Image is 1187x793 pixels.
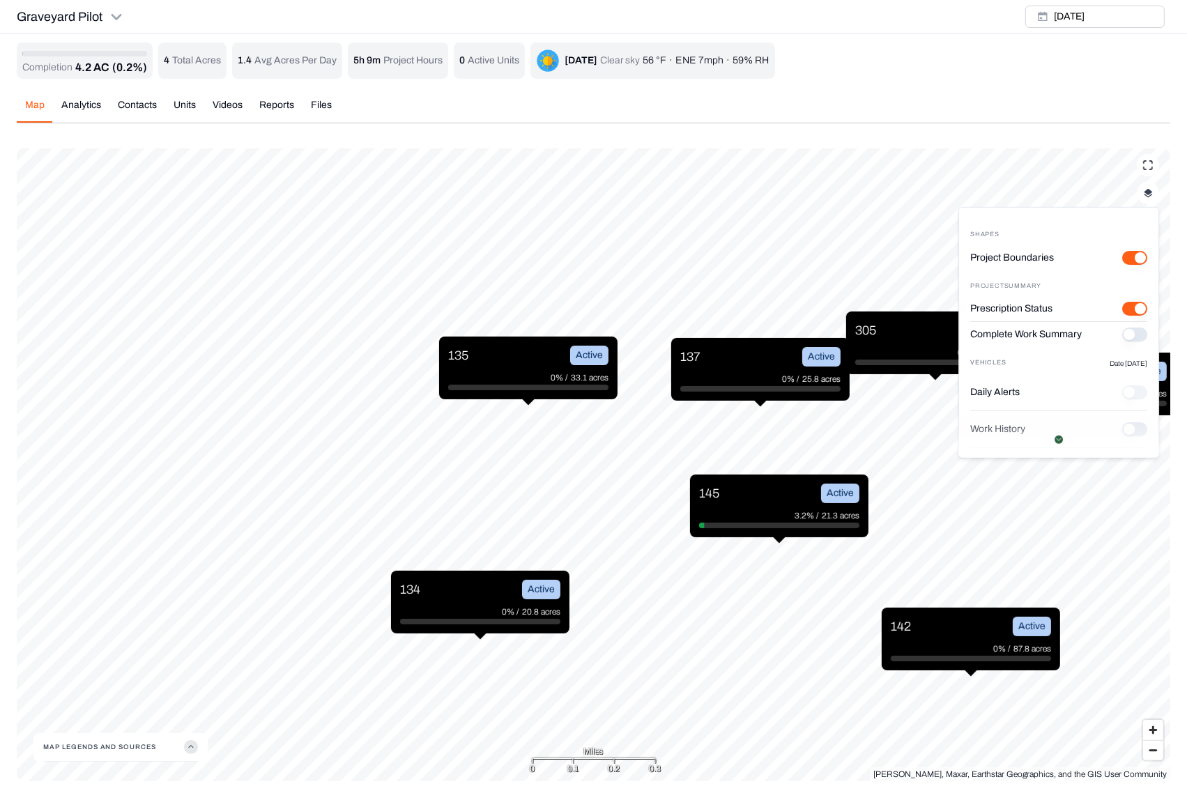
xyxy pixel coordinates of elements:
[584,744,604,758] span: Miles
[530,762,535,776] div: 0
[571,371,608,385] p: 33.1 acres
[165,98,204,123] button: Units
[1143,720,1163,740] button: Zoom in
[400,580,420,599] p: 134
[699,484,719,503] p: 145
[238,54,252,68] p: 1.4
[75,59,109,76] p: 4.2 AC
[17,7,102,26] p: Graveyard Pilot
[608,762,620,776] div: 0.2
[993,642,1013,656] p: 0% /
[53,98,109,123] button: Analytics
[353,54,381,68] p: 5h 9m
[675,54,723,68] p: ENE 7mph
[537,49,559,72] img: clear-sky-DDUEQLQN.png
[873,767,1167,781] div: [PERSON_NAME], Maxar, Earthstar Geographics, and the GIS User Community
[970,250,1054,264] label: Project Boundaries
[204,98,251,123] button: Videos
[303,98,340,123] button: Files
[551,371,571,385] p: 0% /
[109,98,165,123] button: Contacts
[1013,642,1051,656] p: 87.8 acres
[669,54,673,68] p: ·
[891,617,911,636] p: 142
[855,321,876,340] p: 305
[254,54,337,68] p: Avg Acres Per Day
[522,580,560,599] div: Active
[112,59,147,76] p: (0.2%)
[1143,740,1163,760] button: Zoom out
[567,762,579,776] div: 0.1
[970,230,1147,240] div: Shapes
[782,372,802,386] p: 0% /
[1025,6,1165,28] button: [DATE]
[795,509,822,523] p: 3.2% /
[172,54,221,68] p: Total Acres
[1110,358,1147,369] p: Date [DATE]
[970,385,1020,399] label: Daily Alerts
[383,54,443,68] p: Project Hours
[1013,617,1051,636] div: Active
[802,347,841,367] div: Active
[522,605,560,619] p: 20.8 acres
[17,98,53,123] button: Map
[565,54,597,68] div: [DATE]
[733,54,769,68] p: 59% RH
[680,347,700,367] p: 137
[22,61,72,75] p: Completion
[726,54,730,68] p: ·
[459,54,465,68] p: 0
[570,346,608,365] div: Active
[970,302,1052,316] label: Prescription Status
[958,346,978,360] p: 0% /
[1144,188,1153,198] img: layerIcon
[970,281,1147,291] div: Project Summary
[468,54,519,68] p: Active Units
[75,59,147,76] button: 4.2 AC(0.2%)
[164,54,169,68] p: 4
[649,762,661,776] div: 0.3
[448,346,468,365] p: 135
[822,509,859,523] p: 21.3 acres
[970,358,1006,369] p: Vehicles
[802,372,841,386] p: 25.8 acres
[251,98,303,123] button: Reports
[643,54,666,68] p: 56 °F
[970,328,1082,341] label: Complete Work Summary
[821,484,859,503] div: Active
[17,148,1170,781] canvas: Map
[43,733,198,761] button: Map Legends And Sources
[600,54,640,68] p: Clear sky
[502,605,522,619] p: 0% /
